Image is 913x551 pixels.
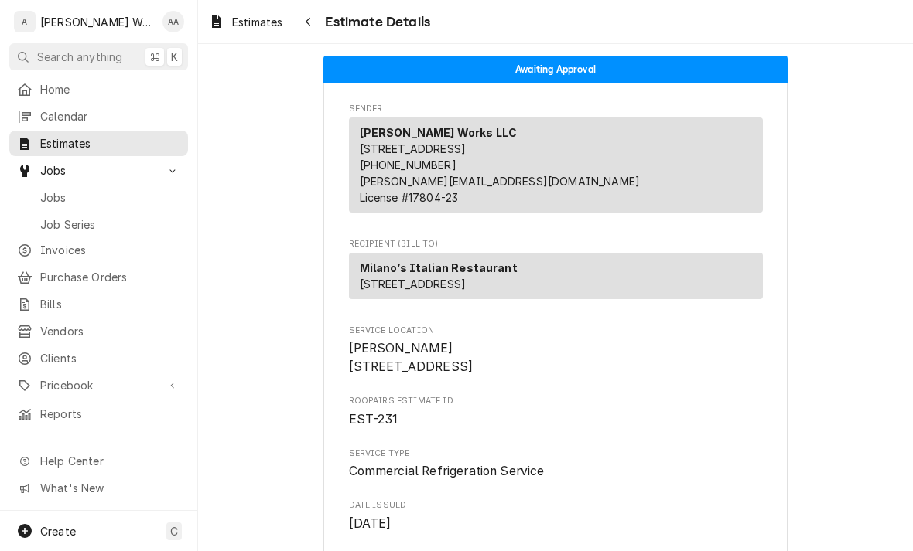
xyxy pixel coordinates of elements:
[40,189,180,206] span: Jobs
[14,11,36,32] div: A
[349,238,763,306] div: Estimate Recipient
[349,253,763,299] div: Recipient (Bill To)
[360,142,467,155] span: [STREET_ADDRESS]
[203,9,289,35] a: Estimates
[171,49,178,65] span: K
[360,261,518,274] strong: Milano’s Italian Restaurant
[9,77,188,102] a: Home
[323,56,788,83] div: Status
[349,499,763,532] div: Date Issued
[40,81,180,97] span: Home
[349,395,763,428] div: Roopairs Estimate ID
[349,339,763,376] span: Service Location
[349,238,763,250] span: Recipient (Bill To)
[349,499,763,512] span: Date Issued
[349,464,545,478] span: Commercial Refrigeration Service
[9,158,188,183] a: Go to Jobs
[9,291,188,317] a: Bills
[40,269,180,285] span: Purchase Orders
[9,131,188,156] a: Estimates
[349,462,763,481] span: Service Type
[360,158,456,172] a: [PHONE_NUMBER]
[349,325,763,337] span: Service Location
[162,11,184,32] div: Aaron Anderson's Avatar
[40,242,180,258] span: Invoices
[40,216,180,233] span: Job Series
[360,277,467,291] span: [STREET_ADDRESS]
[515,64,596,74] span: Awaiting Approval
[349,341,474,374] span: [PERSON_NAME] [STREET_ADDRESS]
[349,395,763,407] span: Roopairs Estimate ID
[9,318,188,344] a: Vendors
[349,447,763,481] div: Service Type
[9,185,188,210] a: Jobs
[349,516,392,531] span: [DATE]
[40,162,157,179] span: Jobs
[40,406,180,422] span: Reports
[170,523,178,539] span: C
[40,14,154,30] div: [PERSON_NAME] Works LLC
[9,475,188,501] a: Go to What's New
[360,191,459,204] span: License # 17804-23
[162,11,184,32] div: AA
[9,448,188,474] a: Go to Help Center
[40,135,180,151] span: Estimates
[349,412,398,427] span: EST-231
[349,253,763,305] div: Recipient (Bill To)
[40,350,180,366] span: Clients
[9,212,188,237] a: Job Series
[40,480,179,496] span: What's New
[296,9,320,34] button: Navigate back
[9,372,188,398] a: Go to Pricebook
[349,117,763,219] div: Sender
[40,453,179,469] span: Help Center
[349,325,763,376] div: Service Location
[360,126,518,139] strong: [PERSON_NAME] Works LLC
[9,401,188,427] a: Reports
[40,108,180,124] span: Calendar
[349,103,763,219] div: Estimate Sender
[149,49,160,65] span: ⌘
[40,323,180,339] span: Vendors
[40,377,157,393] span: Pricebook
[9,237,188,263] a: Invoices
[9,345,188,371] a: Clients
[320,12,430,32] span: Estimate Details
[9,104,188,129] a: Calendar
[40,525,76,538] span: Create
[232,14,282,30] span: Estimates
[349,117,763,213] div: Sender
[349,515,763,533] span: Date Issued
[349,103,763,115] span: Sender
[349,447,763,460] span: Service Type
[37,49,122,65] span: Search anything
[349,410,763,429] span: Roopairs Estimate ID
[9,43,188,70] button: Search anything⌘K
[360,175,641,188] a: [PERSON_NAME][EMAIL_ADDRESS][DOMAIN_NAME]
[40,296,180,312] span: Bills
[9,264,188,290] a: Purchase Orders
